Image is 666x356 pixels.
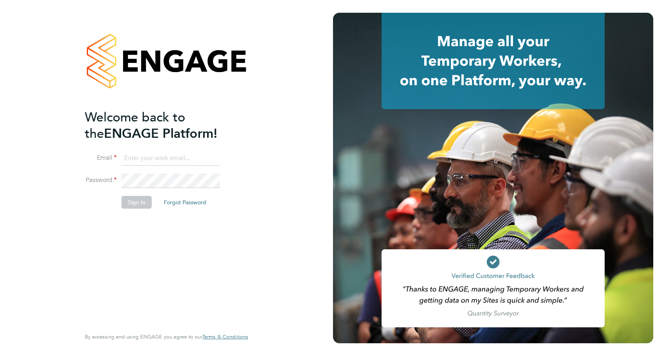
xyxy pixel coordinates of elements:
button: Forgot Password [157,196,213,209]
label: Password [85,176,117,184]
label: Email [85,154,117,162]
a: Terms & Conditions [202,334,248,340]
button: Sign In [121,196,152,209]
span: Welcome back to the [85,110,185,141]
span: By accessing and using ENGAGE you agree to our [85,333,248,340]
input: Enter your work email... [121,151,220,166]
h2: ENGAGE Platform! [85,109,240,142]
